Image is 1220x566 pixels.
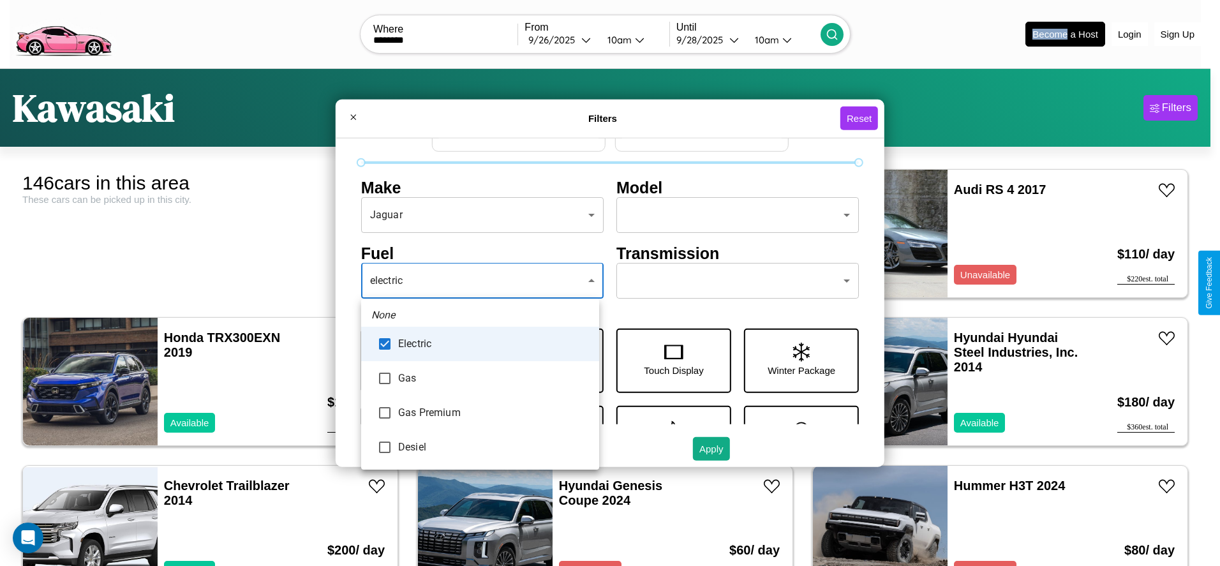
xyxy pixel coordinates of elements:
em: None [371,308,396,323]
span: Gas [398,371,589,386]
div: Open Intercom Messenger [13,523,43,553]
span: Electric [398,336,589,352]
span: Desiel [398,440,589,455]
div: Give Feedback [1205,257,1214,309]
span: Gas Premium [398,405,589,421]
